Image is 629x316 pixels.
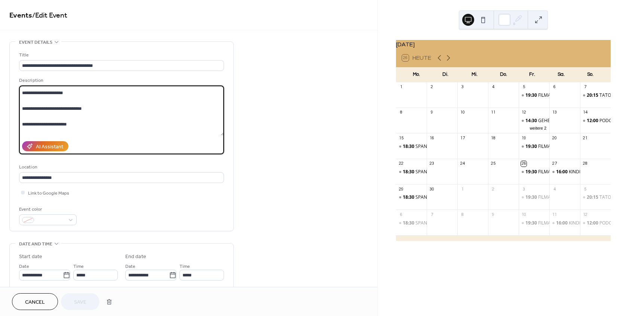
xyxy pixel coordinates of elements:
[73,263,84,270] span: Time
[12,293,58,310] button: Cancel
[403,220,415,226] span: 18:30
[525,220,538,226] span: 19:30
[398,212,404,217] div: 6
[429,84,435,90] div: 2
[521,186,527,192] div: 3
[587,92,599,99] span: 20:15
[36,143,63,151] div: AI Assistant
[587,194,599,201] span: 20:15
[19,263,29,270] span: Date
[519,118,549,124] div: GEHEISCHNISTAG: PAULETTE- EIN NEUER DEALER IST IN DER STADT
[569,220,595,226] div: KINDERKINO
[398,186,404,192] div: 29
[490,84,496,90] div: 4
[527,124,549,131] button: weitere 2
[525,194,538,201] span: 19:30
[582,135,588,141] div: 21
[429,186,435,192] div: 30
[19,51,223,59] div: Title
[22,141,68,151] button: AI Assistant
[521,161,527,167] div: 26
[521,84,527,90] div: 5
[19,77,223,84] div: Description
[403,169,415,175] span: 18:30
[549,169,580,175] div: KINDERKINO
[19,253,42,261] div: Start date
[519,220,549,226] div: FILMABEND: KUNDSCHAFTER DES FRIEDENS 2
[415,169,474,175] div: SPANISCH A1 AB LEKTION 1
[429,110,435,115] div: 9
[398,161,404,167] div: 22
[460,186,465,192] div: 1
[490,212,496,217] div: 9
[180,263,190,270] span: Time
[538,143,593,150] div: FILMABEND: WILDE MAUS
[576,67,605,82] div: So.
[521,135,527,141] div: 19
[525,169,538,175] span: 19:30
[552,161,557,167] div: 27
[519,194,549,201] div: FILMABEND: ES IST NUR EINE PHASE, HASE
[582,186,588,192] div: 5
[582,161,588,167] div: 28
[396,40,611,49] div: [DATE]
[402,67,431,82] div: Mo.
[25,298,45,306] span: Cancel
[518,67,547,82] div: Fr.
[19,163,223,171] div: Location
[519,92,549,99] div: FILMABEND: DIE SCHÖNSTE ZEIT UNSERES LEBENS
[19,205,75,213] div: Event color
[429,161,435,167] div: 23
[460,135,465,141] div: 17
[490,110,496,115] div: 11
[547,67,576,82] div: Sa.
[460,67,489,82] div: Mi.
[582,212,588,217] div: 12
[398,84,404,90] div: 1
[490,161,496,167] div: 25
[490,135,496,141] div: 18
[396,220,427,226] div: SPANISCH A1 AB LEKTION 1
[125,263,135,270] span: Date
[580,220,611,226] div: PODCAST LIVE
[525,143,538,150] span: 19:30
[569,169,595,175] div: KINDERKINO
[32,8,67,23] span: / Edit Event
[396,143,427,150] div: SPANISCH A1 AB LEKTION 1
[552,212,557,217] div: 11
[398,135,404,141] div: 15
[538,194,629,201] div: FILMABEND: ES IST NUR EINE PHASE, HASE
[431,67,460,82] div: Di.
[429,135,435,141] div: 16
[582,110,588,115] div: 14
[525,118,538,124] span: 14:30
[19,240,52,248] span: Date and time
[521,110,527,115] div: 12
[587,118,599,124] span: 12:00
[552,84,557,90] div: 6
[396,169,427,175] div: SPANISCH A1 AB LEKTION 1
[580,92,611,99] div: TATORT: GEMEINSAM SEHEN - GEMEINSAM ERMITTELN
[489,67,518,82] div: Do.
[521,212,527,217] div: 10
[9,8,32,23] a: Events
[403,194,415,201] span: 18:30
[490,186,496,192] div: 2
[429,212,435,217] div: 7
[582,84,588,90] div: 7
[28,189,69,197] span: Link to Google Maps
[556,220,569,226] span: 16:00
[552,186,557,192] div: 4
[552,110,557,115] div: 13
[460,110,465,115] div: 10
[403,143,415,150] span: 18:30
[519,169,549,175] div: FILMABEND: WENN DER HERBST NAHT
[415,220,474,226] div: SPANISCH A1 AB LEKTION 1
[398,110,404,115] div: 8
[415,194,474,201] div: SPANISCH A1 AB LEKTION 1
[125,253,146,261] div: End date
[460,212,465,217] div: 8
[587,220,599,226] span: 12:00
[519,143,549,150] div: FILMABEND: WILDE MAUS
